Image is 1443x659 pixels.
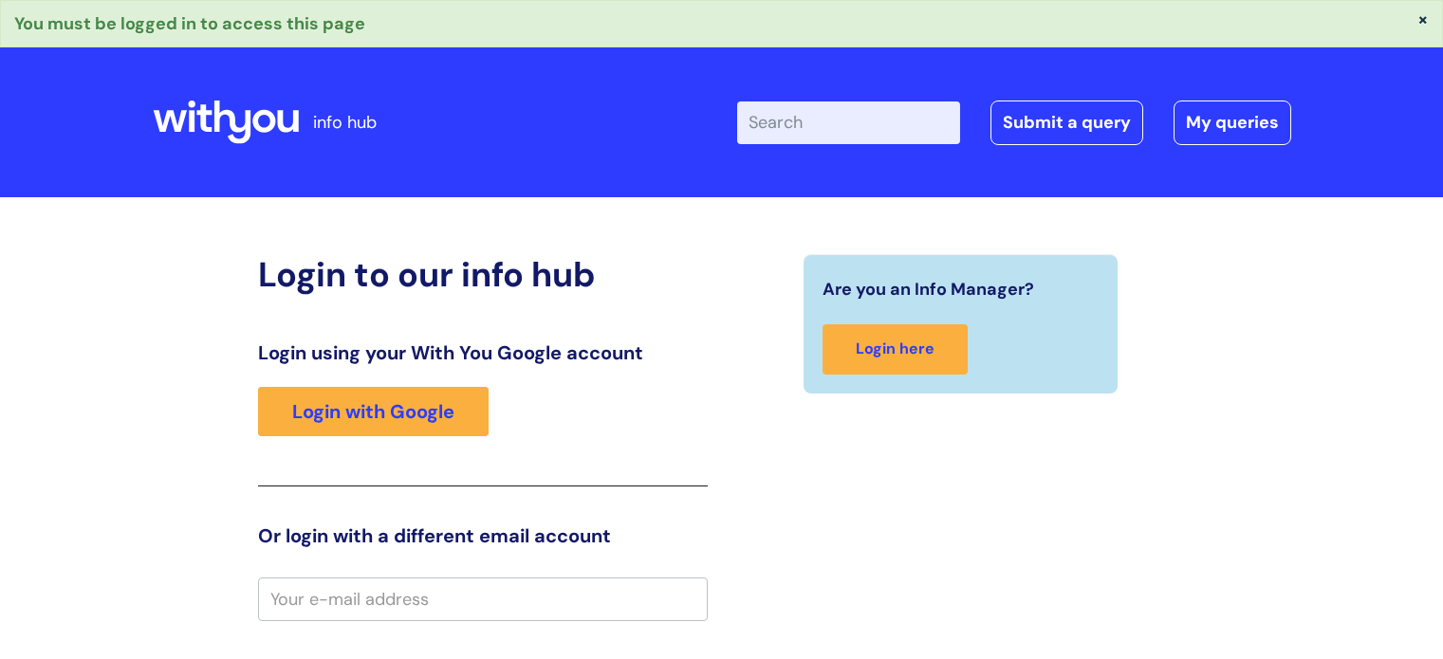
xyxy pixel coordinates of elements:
[1174,101,1291,144] a: My queries
[823,324,968,375] a: Login here
[313,107,377,137] p: info hub
[737,101,960,143] input: Search
[258,387,489,436] a: Login with Google
[258,341,708,364] h3: Login using your With You Google account
[990,101,1143,144] a: Submit a query
[823,274,1034,304] span: Are you an Info Manager?
[1417,10,1429,27] button: ×
[258,577,708,621] input: Your e-mail address
[258,254,708,295] h2: Login to our info hub
[258,524,708,547] h3: Or login with a different email account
